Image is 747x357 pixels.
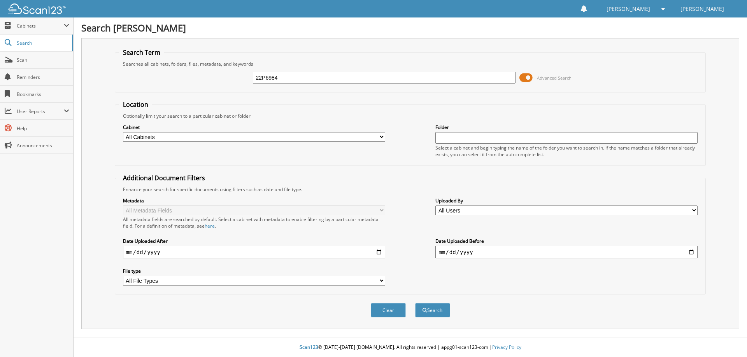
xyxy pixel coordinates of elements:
span: Help [17,125,69,132]
legend: Search Term [119,48,164,57]
span: User Reports [17,108,64,115]
div: All metadata fields are searched by default. Select a cabinet with metadata to enable filtering b... [123,216,385,229]
legend: Additional Document Filters [119,174,209,182]
span: Search [17,40,68,46]
iframe: Chat Widget [708,320,747,357]
legend: Location [119,100,152,109]
label: Metadata [123,197,385,204]
span: Bookmarks [17,91,69,98]
span: Scan [17,57,69,63]
label: Folder [435,124,698,131]
span: Reminders [17,74,69,80]
div: Select a cabinet and begin typing the name of the folder you want to search in. If the name match... [435,145,698,158]
label: Cabinet [123,124,385,131]
span: [PERSON_NAME] [680,7,724,11]
span: Cabinets [17,23,64,29]
input: end [435,246,698,258]
button: Clear [371,303,406,317]
div: © [DATE]-[DATE] [DOMAIN_NAME]. All rights reserved | appg01-scan123-com | [74,338,747,357]
label: File type [123,268,385,274]
span: Scan123 [300,344,318,350]
label: Date Uploaded Before [435,238,698,244]
button: Search [415,303,450,317]
span: [PERSON_NAME] [607,7,650,11]
div: Searches all cabinets, folders, files, metadata, and keywords [119,61,702,67]
img: scan123-logo-white.svg [8,3,66,14]
a: Privacy Policy [492,344,521,350]
div: Optionally limit your search to a particular cabinet or folder [119,113,702,119]
label: Uploaded By [435,197,698,204]
label: Date Uploaded After [123,238,385,244]
input: start [123,246,385,258]
h1: Search [PERSON_NAME] [81,21,739,34]
span: Advanced Search [537,75,572,81]
a: here [205,223,215,229]
span: Announcements [17,142,69,149]
div: Enhance your search for specific documents using filters such as date and file type. [119,186,702,193]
